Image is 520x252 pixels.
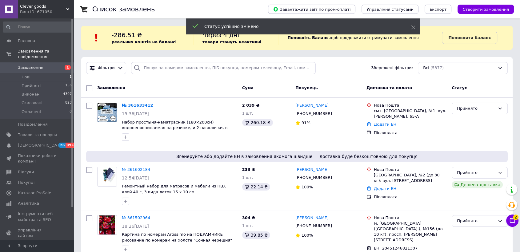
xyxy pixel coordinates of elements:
[18,169,34,175] span: Відгуки
[99,215,115,234] img: Фото товару
[122,120,227,136] a: Набор простыня-наматрасник (180×200см) водонепроницаемая на резинке, и 2 наволочки, в голубом цвете
[122,232,232,248] a: Картина по номерам Artissimo на ПОДРАМНИКЕ рисование по номерам на холсте "Сочная черешня" 40*50 см
[18,132,57,138] span: Товари та послуги
[18,65,43,70] span: Замовлення
[506,215,518,227] button: Чат з покупцем2
[122,184,226,194] a: Ремонтный набор для матрасов и мебели из ПВХ клей 40 г, 3 вида латок 15 х 10 см
[273,6,350,12] span: Завантажити звіт по пром-оплаті
[122,215,150,220] a: № 361502964
[430,65,444,70] span: (5377)
[374,103,447,108] div: Нова Пошта
[374,215,447,221] div: Нова Пошта
[65,100,72,106] span: 823
[18,38,35,44] span: Головна
[242,215,255,220] span: 304 ₴
[452,85,467,90] span: Статус
[98,167,117,186] img: Фото товару
[92,6,155,13] h1: Список замовлень
[242,231,270,239] div: 39.85 ₴
[457,170,495,176] div: Прийнято
[22,74,30,80] span: Нові
[20,4,66,9] span: Clever goods
[98,103,117,122] img: Фото товару
[65,83,72,89] span: 156
[20,9,74,15] div: Ваш ID: 671050
[278,31,442,45] div: , щоб продовжити отримувати замовлення
[18,153,57,164] span: Показники роботи компанії
[366,7,414,12] span: Управління статусами
[202,40,262,44] b: товари стануть неактивні
[18,211,57,222] span: Інструменти веб-майстра та SEO
[22,109,41,115] span: Оплачені
[58,143,66,148] span: 26
[374,246,418,250] span: ЕН: 20451246821307
[362,5,418,14] button: Управління статусами
[374,108,447,119] div: смт. [GEOGRAPHIC_DATA], №1: вул. [PERSON_NAME], 65-А
[302,185,313,189] span: 100%
[295,85,318,90] span: Покупець
[302,233,313,238] span: 100%
[242,111,253,116] span: 1 шт.
[70,74,72,80] span: 1
[294,174,333,182] div: [PHONE_NUMBER]
[442,32,497,44] a: Поповнити баланс
[18,190,51,196] span: Каталог ProSale
[122,175,149,180] span: 12:54[DATE]
[374,122,396,127] a: Додати ЕН
[242,183,270,191] div: 22.14 ₴
[242,103,259,108] span: 2 039 ₴
[452,181,503,188] div: Дешева доставка
[66,143,76,148] span: 99+
[423,65,429,71] span: Всі
[462,7,509,12] span: Створити замовлення
[295,215,329,221] a: [PERSON_NAME]
[268,5,355,14] button: Завантажити звіт по пром-оплаті
[18,180,34,185] span: Покупці
[111,40,177,44] b: реальних коштів на балансі
[374,167,447,172] div: Нова Пошта
[18,201,39,206] span: Аналітика
[63,92,72,97] span: 4397
[374,186,396,191] a: Додати ЕН
[294,222,333,230] div: [PHONE_NUMBER]
[242,119,273,126] div: 260.18 ₴
[513,215,518,220] span: 2
[458,5,514,14] button: Створити замовлення
[122,224,149,229] span: 18:26[DATE]
[295,167,329,173] a: [PERSON_NAME]
[97,215,117,235] a: Фото товару
[131,62,316,74] input: Пошук за номером замовлення, ПІБ покупця, номером телефону, Email, номером накладної
[448,35,491,40] b: Поповнити баланс
[242,175,253,180] span: 1 шт.
[457,105,495,112] div: Прийнято
[374,194,447,200] div: Післяплата
[122,167,150,172] a: № 361602184
[294,110,333,118] div: [PHONE_NUMBER]
[242,223,253,228] span: 1 шт.
[242,85,254,90] span: Cума
[122,103,153,108] a: № 361633412
[457,218,495,224] div: Прийнято
[70,109,72,115] span: 0
[374,221,447,243] div: м. [GEOGRAPHIC_DATA] ([GEOGRAPHIC_DATA].), №156 (до 10 кг): просп. [PERSON_NAME][STREET_ADDRESS]
[3,22,72,33] input: Пошук
[18,143,63,148] span: [DEMOGRAPHIC_DATA]
[374,172,447,183] div: [GEOGRAPHIC_DATA], №2 (до 30 кг): вул. [STREET_ADDRESS]
[242,167,255,172] span: 233 ₴
[18,49,74,60] span: Замовлення та повідомлення
[204,23,396,30] div: Статус успішно змінено
[98,65,115,71] span: Фільтри
[18,122,48,127] span: Повідомлення
[89,153,505,159] span: Згенеруйте або додайте ЕН в замовлення якомога швидше — доставка буде безкоштовною для покупця
[287,35,328,40] b: Поповніть Баланс
[425,5,452,14] button: Експорт
[22,100,42,106] span: Скасовані
[371,65,413,71] span: Збережені фільтри:
[22,83,41,89] span: Прийняті
[451,7,514,11] a: Створити замовлення
[430,7,447,12] span: Експорт
[295,103,329,108] a: [PERSON_NAME]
